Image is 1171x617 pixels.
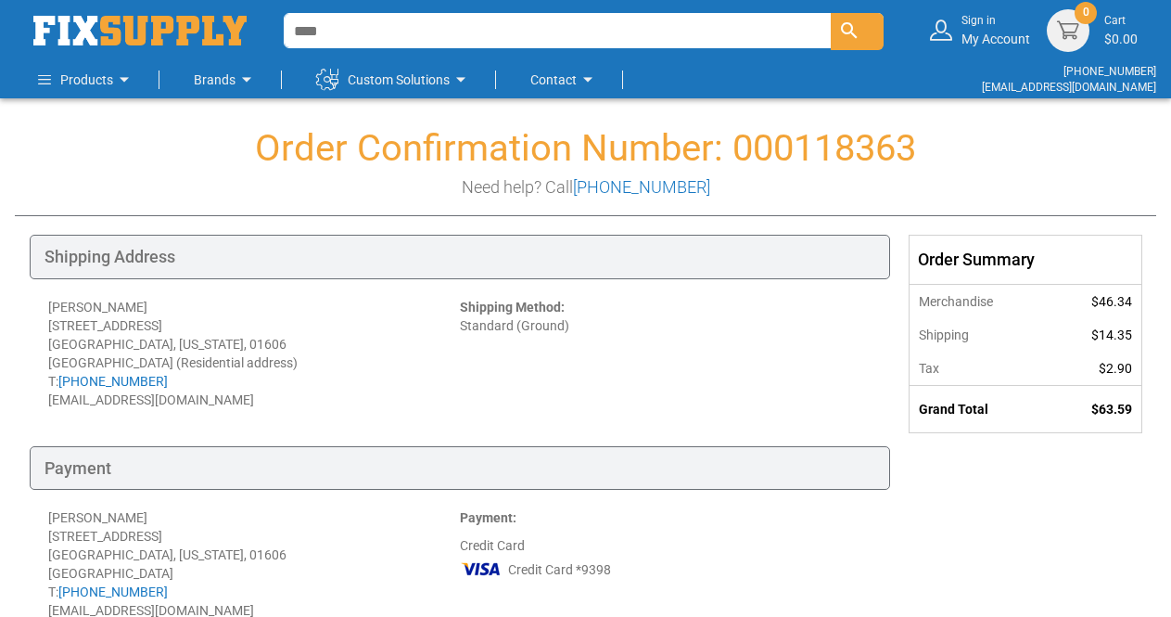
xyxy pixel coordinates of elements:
img: Fix Industrial Supply [33,16,247,45]
button: Search [831,13,884,50]
span: $46.34 [1091,294,1132,309]
th: Shipping [910,318,1050,352]
strong: Grand Total [919,402,988,417]
small: Sign in [961,13,1030,29]
a: [PHONE_NUMBER] [573,177,710,197]
a: [PHONE_NUMBER] [1063,65,1156,78]
div: [PERSON_NAME] [STREET_ADDRESS] [GEOGRAPHIC_DATA], [US_STATE], 01606 [GEOGRAPHIC_DATA] (Residentia... [48,298,460,409]
h3: Need help? Call [15,178,1156,197]
div: Standard (Ground) [460,298,872,409]
img: VI [460,555,503,583]
a: [EMAIL_ADDRESS][DOMAIN_NAME] [982,81,1156,94]
h1: Order Confirmation Number: 000118363 [15,128,1156,169]
span: 0 [1083,5,1089,20]
div: Order Summary [910,236,1141,284]
span: Credit Card *9398 [508,560,611,579]
div: My Account [961,13,1030,47]
a: Products [38,61,135,98]
span: $2.90 [1099,361,1132,376]
a: store logo [33,16,247,45]
strong: Payment: [460,510,516,525]
a: [PHONE_NUMBER] [58,585,168,599]
div: Payment [30,446,890,491]
span: $0.00 [1104,32,1138,46]
strong: Shipping Method: [460,300,565,315]
a: Brands [194,61,258,98]
span: $63.59 [1091,402,1132,417]
a: Contact [530,61,599,98]
a: [PHONE_NUMBER] [58,374,168,389]
a: Custom Solutions [316,61,472,98]
small: Cart [1104,13,1138,29]
th: Merchandise [910,284,1050,318]
th: Tax [910,352,1050,386]
div: Shipping Address [30,235,890,279]
span: $14.35 [1091,328,1132,342]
